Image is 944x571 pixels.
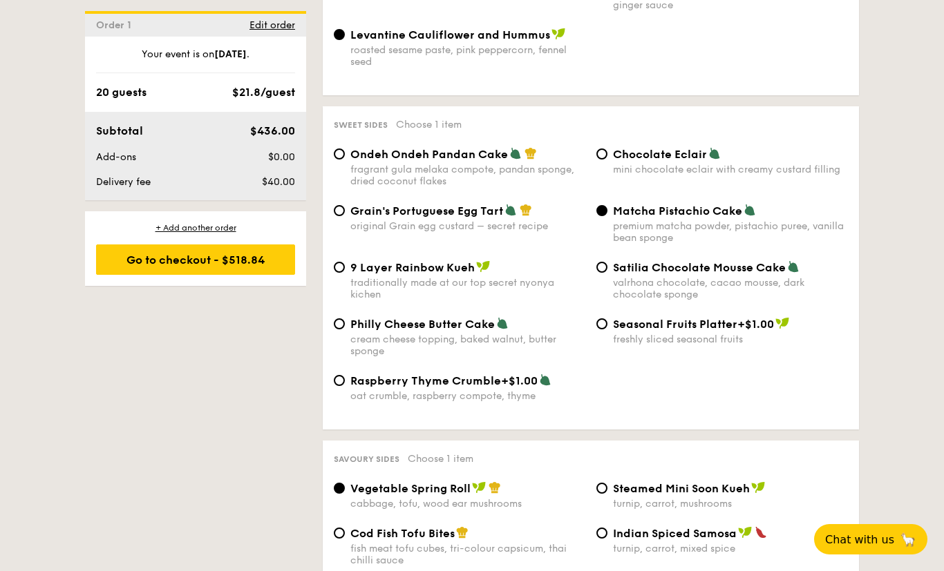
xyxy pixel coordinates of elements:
[775,317,789,329] img: icon-vegan.f8ff3823.svg
[350,318,495,331] span: Philly Cheese Butter Cake
[596,528,607,539] input: Indian Spiced Samosaturnip, carrot, mixed spice
[539,374,551,386] img: icon-vegetarian.fe4039eb.svg
[350,44,585,68] div: roasted sesame paste, pink peppercorn, fennel seed
[350,261,475,274] span: 9 Layer Rainbow Kueh
[262,176,295,188] span: $40.00
[350,333,585,357] div: cream cheese topping, baked walnut, butter sponge
[334,120,388,130] span: Sweet sides
[96,151,136,163] span: Add-ons
[613,543,848,554] div: turnip, carrot, mixed spice
[476,260,490,273] img: icon-vegan.f8ff3823.svg
[350,527,455,540] span: Cod Fish Tofu Bites
[249,19,295,31] span: Edit order
[596,205,607,216] input: Matcha Pistachio Cakepremium matcha powder, pistachio puree, vanilla bean sponge
[96,48,295,73] div: Your event is on .
[334,528,345,539] input: Cod Fish Tofu Bitesfish meat tofu cubes, tri-colour capsicum, thai chilli sauce
[596,318,607,329] input: Seasonal Fruits Platter+$1.00freshly sliced seasonal fruits
[814,524,927,554] button: Chat with us🦙
[350,482,471,495] span: Vegetable Spring Roll
[751,481,765,494] img: icon-vegan.f8ff3823.svg
[613,318,737,331] span: Seasonal Fruits Platter
[268,151,295,163] span: $0.00
[334,29,345,40] input: Levantine Cauliflower and Hummusroasted sesame paste, pink peppercorn, fennel seed
[350,390,585,402] div: oat crumble, raspberry compote, thyme
[334,262,345,273] input: 9 Layer Rainbow Kuehtraditionally made at our top secret nyonya kichen
[613,498,848,510] div: turnip, carrot, mushrooms
[613,482,750,495] span: Steamed Mini Soon Kueh
[489,481,501,494] img: icon-chef-hat.a58ddaea.svg
[472,481,486,494] img: icon-vegan.f8ff3823.svg
[738,526,752,539] img: icon-vegan.f8ff3823.svg
[334,148,345,159] input: Ondeh Ondeh Pandan Cakefragrant gula melaka compote, pandan sponge, dried coconut flakes
[334,205,345,216] input: Grain's Portuguese Egg Tartoriginal Grain egg custard – secret recipe
[96,124,143,137] span: Subtotal
[509,147,522,159] img: icon-vegetarian.fe4039eb.svg
[334,375,345,386] input: Raspberry Thyme Crumble+$1.00oat crumble, raspberry compote, thyme
[708,147,721,159] img: icon-vegetarian.fe4039eb.svg
[96,176,151,188] span: Delivery fee
[737,318,774,331] span: +$1.00
[613,527,737,540] span: Indian Spiced Samosa
[525,147,537,159] img: icon-chef-hat.a58ddaea.svg
[96,222,295,233] div: + Add another order
[350,148,508,161] span: Ondeh Ondeh Pandan Cake
[96,19,137,31] span: Order 1
[350,28,550,41] span: Levantine Cauliflower and Hummus
[613,204,742,217] span: Matcha Pistachio Cake
[825,533,894,546] span: Chat with us
[787,260,800,273] img: icon-vegetarian.fe4039eb.svg
[900,532,916,548] span: 🦙
[456,526,469,539] img: icon-chef-hat.a58ddaea.svg
[744,204,756,216] img: icon-vegetarian.fe4039eb.svg
[613,148,707,161] span: Chocolate Eclair
[408,453,473,465] span: Choose 1 item
[596,262,607,273] input: Satilia Chocolate Mousse Cakevalrhona chocolate, cacao mousse, dark chocolate sponge
[613,333,848,345] div: freshly sliced seasonal fruits
[350,374,501,387] span: Raspberry Thyme Crumble
[596,148,607,159] input: Chocolate Eclairmini chocolate eclair with creamy custard filling
[334,454,399,464] span: Savoury sides
[504,204,517,216] img: icon-vegetarian.fe4039eb.svg
[232,84,295,101] div: $21.8/guest
[350,164,585,187] div: fragrant gula melaka compote, pandan sponge, dried coconut flakes
[96,84,147,101] div: 20 guests
[350,220,585,232] div: original Grain egg custard – secret recipe
[520,204,532,216] img: icon-chef-hat.a58ddaea.svg
[396,119,462,130] span: Choose 1 item
[496,317,509,329] img: icon-vegetarian.fe4039eb.svg
[613,164,848,175] div: mini chocolate eclair with creamy custard filling
[755,526,767,539] img: icon-spicy.37a8142b.svg
[214,48,247,60] strong: [DATE]
[250,124,295,137] span: $436.00
[350,204,503,217] span: Grain's Portuguese Egg Tart
[96,244,295,275] div: Go to checkout - $518.84
[613,277,848,300] div: valrhona chocolate, cacao mousse, dark chocolate sponge
[613,261,786,274] span: Satilia Chocolate Mousse Cake
[334,318,345,329] input: Philly Cheese Butter Cakecream cheese topping, baked walnut, butter sponge
[350,498,585,510] div: cabbage, tofu, wood ear mushrooms
[350,277,585,300] div: traditionally made at our top secret nyonya kichen
[334,483,345,494] input: Vegetable Spring Rollcabbage, tofu, wood ear mushrooms
[551,28,565,40] img: icon-vegan.f8ff3823.svg
[613,220,848,244] div: premium matcha powder, pistachio puree, vanilla bean sponge
[501,374,538,387] span: +$1.00
[350,543,585,566] div: fish meat tofu cubes, tri-colour capsicum, thai chilli sauce
[596,483,607,494] input: Steamed Mini Soon Kuehturnip, carrot, mushrooms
